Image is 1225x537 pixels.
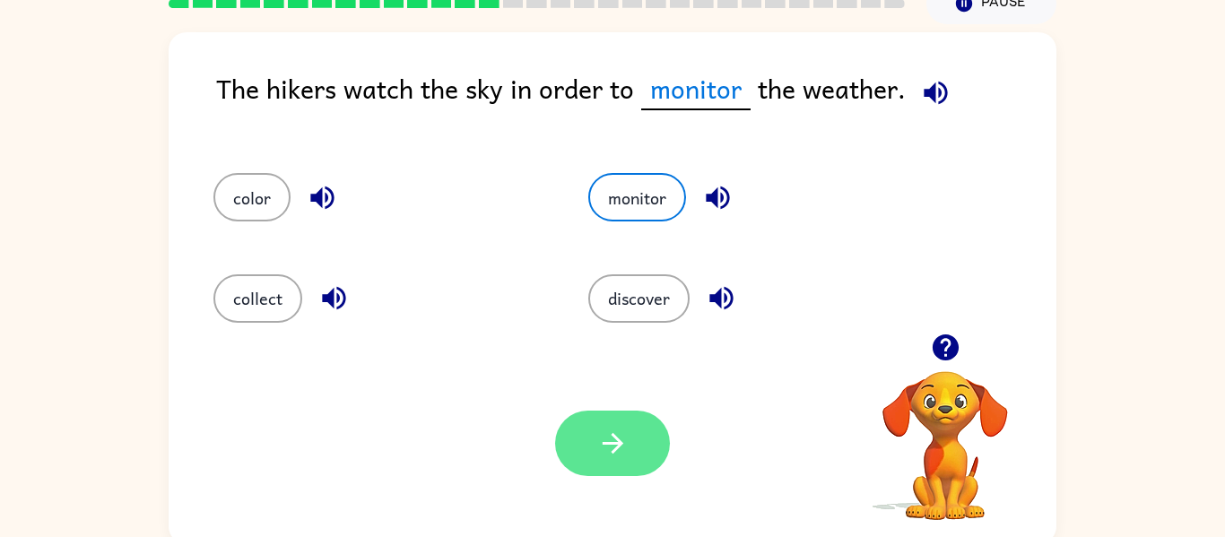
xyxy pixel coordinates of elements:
[213,274,302,323] button: collect
[588,173,686,221] button: monitor
[588,274,690,323] button: discover
[213,173,291,221] button: color
[216,68,1056,137] div: The hikers watch the sky in order to the weather.
[856,343,1035,523] video: Your browser must support playing .mp4 files to use Literably. Please try using another browser.
[641,68,751,110] span: monitor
